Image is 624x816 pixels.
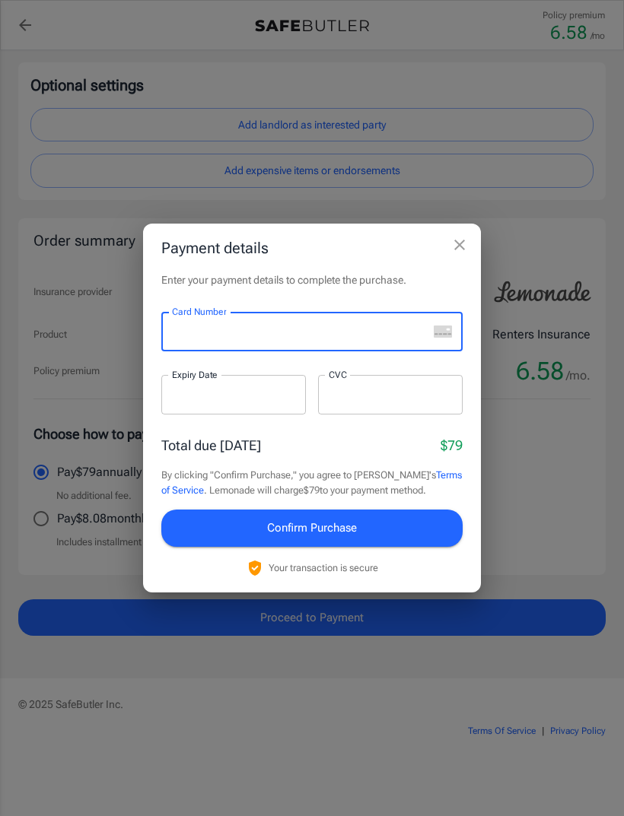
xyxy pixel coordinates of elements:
label: Card Number [172,305,226,318]
p: $79 [441,435,463,456]
p: By clicking "Confirm Purchase," you agree to [PERSON_NAME]'s . Lemonade will charge $79 to your p... [161,468,463,497]
iframe: Secure CVC input frame [329,388,452,402]
iframe: Secure card number input frame [172,325,428,339]
p: Total due [DATE] [161,435,261,456]
label: Expiry Date [172,368,218,381]
label: CVC [329,368,347,381]
button: close [444,230,475,260]
a: Terms of Service [161,469,462,496]
h2: Payment details [143,224,481,272]
p: Your transaction is secure [269,560,378,575]
button: Confirm Purchase [161,510,463,546]
svg: unknown [434,325,452,338]
p: Enter your payment details to complete the purchase. [161,272,463,287]
span: Confirm Purchase [267,518,357,538]
iframe: Secure expiration date input frame [172,388,295,402]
